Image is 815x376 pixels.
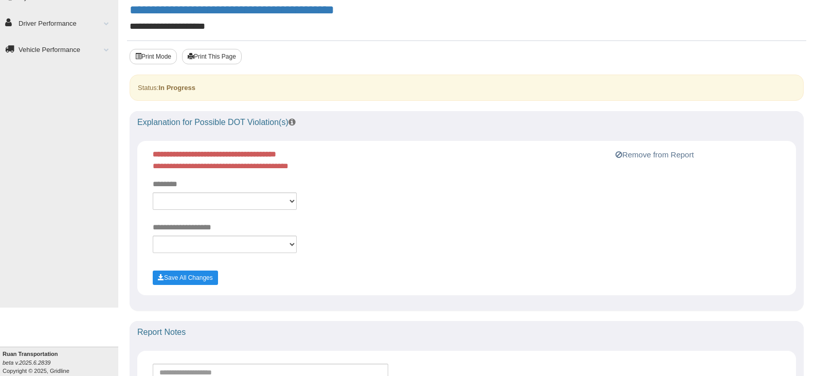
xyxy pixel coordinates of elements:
button: Print This Page [182,49,242,64]
i: beta v.2025.6.2839 [3,360,50,366]
div: Copyright © 2025, Gridline [3,350,118,375]
button: Remove from Report [612,149,697,161]
div: Explanation for Possible DOT Violation(s) [130,111,804,134]
div: Status: [130,75,804,101]
button: Print Mode [130,49,177,64]
b: Ruan Transportation [3,351,58,357]
button: Save [153,271,218,285]
strong: In Progress [158,84,195,92]
div: Report Notes [130,321,804,344]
